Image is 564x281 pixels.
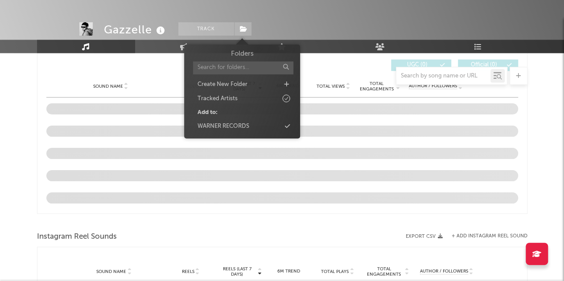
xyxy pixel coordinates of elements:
span: Total Engagements [358,81,395,92]
button: UGC(0) [391,59,451,71]
button: Official(0) [458,59,518,71]
input: Search by song name or URL [396,73,490,80]
input: Search for folders... [193,61,293,74]
div: Create New Folder [198,80,247,89]
span: Total Views [317,84,345,89]
button: + Add Instagram Reel Sound [452,234,527,239]
div: Gazzelle [104,22,167,37]
span: Sound Name [96,269,126,274]
div: 6M Trend [267,268,311,275]
span: Instagram Reel Sounds [37,232,117,242]
span: Total Engagements [364,266,403,277]
h3: Folders [231,49,254,59]
span: UGC ( 0 ) [397,62,438,68]
button: Track [178,22,234,36]
div: WARNER RECORDS [198,122,249,131]
span: Author / Followers [420,269,468,274]
span: Author / Followers [409,83,457,89]
span: Total Plays [321,269,349,274]
div: Tracked Artists [198,94,238,103]
span: Sound Name [93,84,123,89]
span: Reels [182,269,194,274]
div: + Add Instagram Reel Sound [443,234,527,239]
div: Add to: [198,108,218,117]
span: Reels (last 7 days) [218,266,257,277]
span: Official ( 0 ) [464,62,505,68]
button: Export CSV [406,234,443,239]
